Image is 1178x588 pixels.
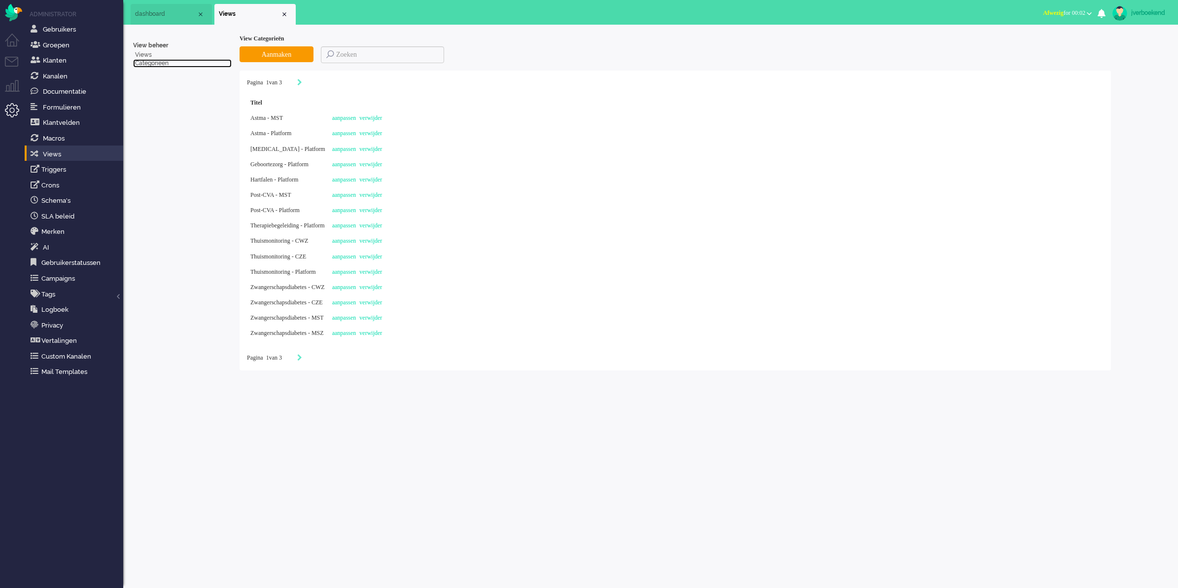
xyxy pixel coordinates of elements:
a: Kanalen [29,71,123,81]
a: Campaigns [29,273,123,284]
div: Titel [247,95,329,110]
span: Astma - MST [250,114,283,121]
a: verwijder [359,114,382,121]
a: Custom Kanalen [29,351,123,362]
input: Zoeken [321,46,444,63]
a: Ai [29,242,123,253]
a: Views [29,148,123,159]
span: for 00:02 [1043,9,1085,16]
a: Logboek [29,304,123,315]
span: Thuismonitoring - CWZ [250,237,308,244]
span: Zwangerschapsdiabetes - MSZ [250,330,324,336]
a: aanpassen [332,130,356,137]
a: aanpassen [332,284,356,291]
a: verwijder [359,130,382,137]
a: verwijder [359,191,382,198]
a: verwijder [359,299,382,306]
a: verwijder [359,253,382,260]
a: verwijder [359,176,382,183]
li: Viewsettings [214,4,296,25]
span: Zwangerschapsdiabetes - MST [250,314,324,321]
a: aanpassen [332,176,356,183]
a: Merken [29,226,123,237]
span: Afwezig [1043,9,1063,16]
a: Triggers [29,164,123,175]
div: Pagination [247,78,1104,88]
span: Post-CVA - MST [250,191,291,198]
a: aanpassen [332,268,356,275]
span: Astma - Platform [250,130,291,137]
a: aanpassen [332,314,356,321]
a: Categorieën [133,59,232,68]
span: Views [219,10,280,18]
span: Gebruikers [43,26,76,33]
a: verwijder [359,330,382,336]
a: aanpassen [332,237,356,244]
span: AI [43,244,49,251]
a: SLA beleid [29,211,123,221]
span: Post-CVA - Platform [250,207,300,214]
a: verwijder [359,222,382,229]
a: aanpassen [332,299,356,306]
span: Formulieren [43,104,81,111]
li: Afwezigfor 00:02 [1037,3,1098,25]
a: jverboekend [1110,6,1168,21]
div: Close tab [197,10,205,18]
div: Next [297,353,302,363]
span: Views [43,150,61,158]
span: Thuismonitoring - Platform [250,268,316,275]
a: Groepen [29,39,123,50]
li: Dashboard [131,4,212,25]
button: Aanmaken [240,46,313,62]
a: aanpassen [332,146,356,152]
span: Documentatie [43,88,86,95]
input: Page [263,354,269,362]
a: Macros [29,133,123,144]
a: Vertalingen [29,335,123,346]
button: Afwezigfor 00:02 [1037,6,1098,20]
span: Kanalen [43,73,68,80]
a: verwijder [359,146,382,152]
a: Gebruikers [29,24,123,35]
li: Dashboard menu [5,34,27,56]
div: Pagination [247,353,1104,363]
span: Klantvelden [43,119,80,126]
a: Formulieren [29,102,123,112]
a: aanpassen [332,330,356,336]
a: Crons [29,180,123,190]
a: aanpassen [332,191,356,198]
a: verwijder [359,207,382,214]
span: Geboortezorg - Platform [250,161,309,168]
a: verwijder [359,161,382,168]
li: Admin menu [5,103,27,125]
a: aanpassen [332,222,356,229]
a: aanpassen [332,161,356,168]
a: Documentatie [29,86,123,97]
span: Therapiebegeleiding - Platform [250,222,325,229]
input: Page [263,78,269,87]
a: aanpassen [332,114,356,121]
a: Privacy [29,320,123,331]
span: Groepen [43,41,69,49]
a: Klanten [29,55,123,66]
a: Klantvelden [29,117,123,128]
li: Supervisor menu [5,80,27,102]
a: aanpassen [332,207,356,214]
li: Tickets menu [5,57,27,79]
a: aanpassen [332,253,356,260]
a: Schema's [29,195,123,206]
img: flow_omnibird.svg [5,4,22,21]
a: verwijder [359,284,382,291]
div: View Categorieën [240,35,1111,43]
a: verwijder [359,268,382,275]
a: Mail Templates [29,366,123,377]
div: Close tab [280,10,288,18]
span: [MEDICAL_DATA] - Platform [250,146,325,152]
a: verwijder [359,314,382,321]
span: Zwangerschapsdiabetes - CWZ [250,284,325,291]
span: Thuismonitoring - CZE [250,253,306,260]
div: Next [297,78,302,88]
li: Administrator [30,10,123,18]
h4: View beheer [133,42,232,49]
a: verwijder [359,237,382,244]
